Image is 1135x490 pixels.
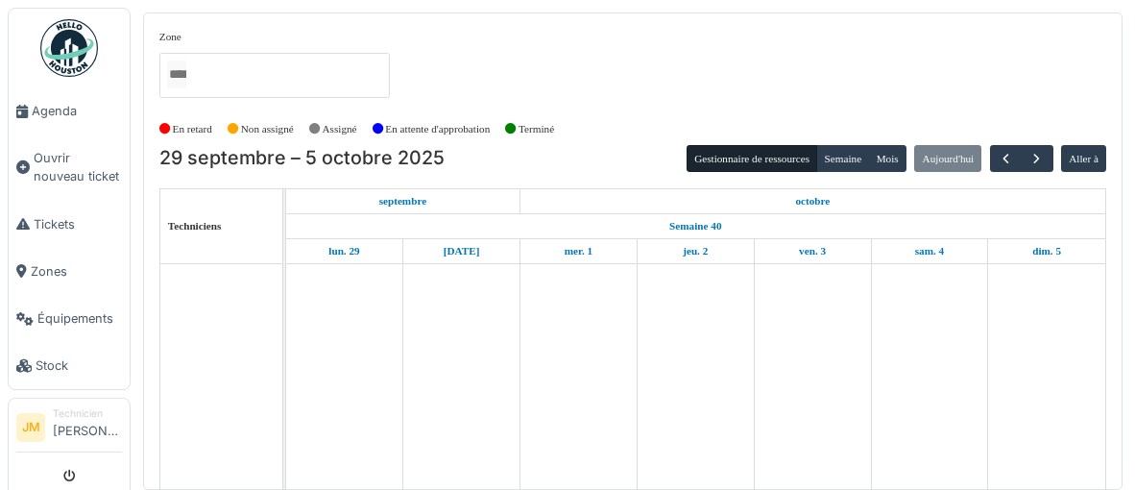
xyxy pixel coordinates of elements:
[34,215,122,233] span: Tickets
[241,121,294,137] label: Non assigné
[678,239,712,263] a: 2 octobre 2025
[16,413,45,442] li: JM
[664,214,726,238] a: Semaine 40
[9,248,130,295] a: Zones
[790,189,834,213] a: 1 octobre 2025
[9,87,130,135] a: Agenda
[868,145,906,172] button: Mois
[374,189,432,213] a: 29 septembre 2025
[9,295,130,342] a: Équipements
[323,121,357,137] label: Assigné
[34,149,122,185] span: Ouvrir nouveau ticket
[32,102,122,120] span: Agenda
[53,406,122,448] li: [PERSON_NAME]
[1027,239,1066,263] a: 5 octobre 2025
[687,145,817,172] button: Gestionnaire de ressources
[1061,145,1106,172] button: Aller à
[9,342,130,389] a: Stock
[159,147,445,170] h2: 29 septembre – 5 octobre 2025
[40,19,98,77] img: Badge_color-CXgf-gQk.svg
[167,61,186,88] input: Tous
[53,406,122,421] div: Technicien
[1021,145,1052,173] button: Suivant
[385,121,490,137] label: En attente d'approbation
[519,121,554,137] label: Terminé
[914,145,981,172] button: Aujourd'hui
[37,309,122,328] span: Équipements
[439,239,485,263] a: 30 septembre 2025
[16,406,122,453] a: JM Technicien[PERSON_NAME]
[990,145,1022,173] button: Précédent
[560,239,597,263] a: 1 octobre 2025
[910,239,949,263] a: 4 octobre 2025
[324,239,364,263] a: 29 septembre 2025
[794,239,831,263] a: 3 octobre 2025
[36,356,122,375] span: Stock
[173,121,212,137] label: En retard
[31,262,122,281] span: Zones
[9,135,130,200] a: Ouvrir nouveau ticket
[816,145,869,172] button: Semaine
[159,29,181,45] label: Zone
[9,201,130,248] a: Tickets
[168,220,222,232] span: Techniciens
